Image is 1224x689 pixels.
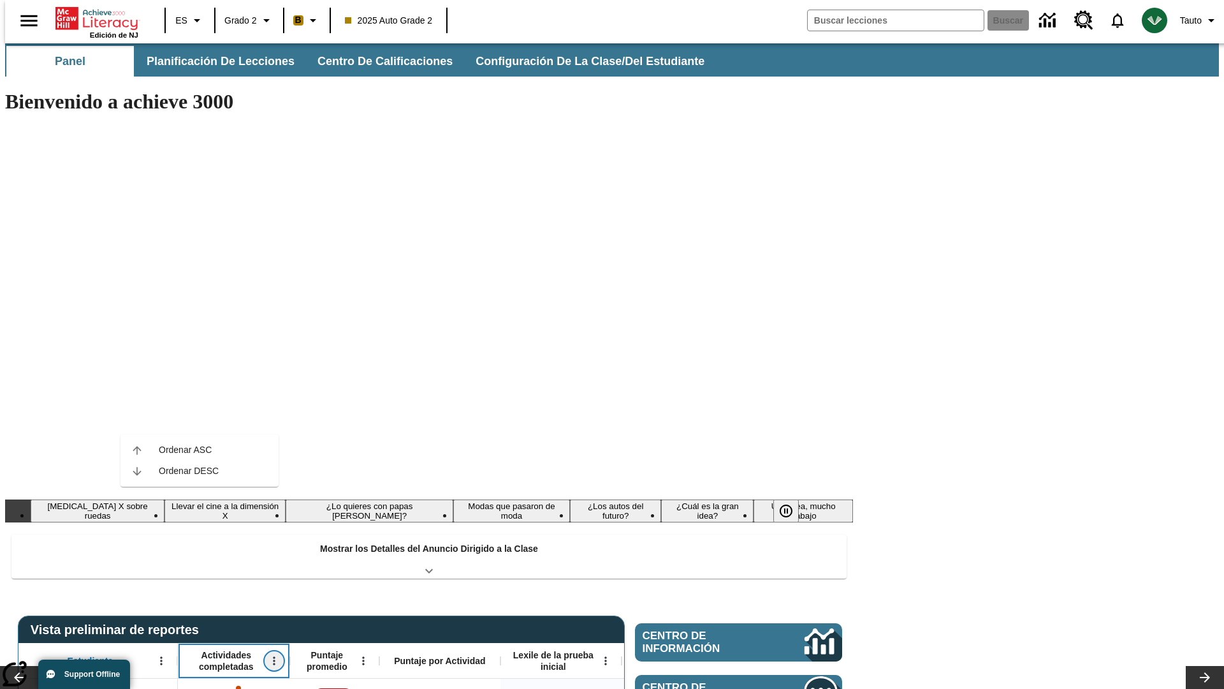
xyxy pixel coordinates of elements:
[159,464,268,478] span: Ordenar DESC
[1031,3,1067,38] a: Centro de información
[6,46,134,77] button: Panel
[345,14,433,27] span: 2025 Auto Grade 2
[1101,4,1134,37] a: Notificaciones
[286,500,453,522] button: Diapositiva 3 ¿Lo quieres con papas fritas?
[224,14,257,27] span: Grado 2
[570,500,661,522] button: Diapositiva 5 ¿Los autos del futuro?
[170,9,210,32] button: Lenguaje: ES, Selecciona un idioma
[1067,3,1101,38] a: Centro de recursos, Se abrirá en una pestaña nueva.
[1134,4,1175,37] button: Escoja un nuevo avatar
[296,649,358,672] span: Puntaje promedio
[394,655,485,667] span: Puntaje por Actividad
[773,500,812,522] div: Pausar
[288,9,326,32] button: Boost El color de la clase es anaranjado claro. Cambiar el color de la clase.
[55,6,138,31] a: Portada
[635,623,842,662] a: Centro de información
[773,500,799,522] button: Pausar
[120,434,279,487] ul: Actividades completadas, Abrir menú,
[184,649,268,672] span: Actividades completadas
[5,46,716,77] div: Subbarra de navegación
[175,14,187,27] span: ES
[90,31,138,39] span: Edición de NJ
[354,651,373,670] button: Abrir menú
[661,500,754,522] button: Diapositiva 6 ¿Cuál es la gran idea?
[11,535,847,579] div: Mostrar los Detalles del Anuncio Dirigido a la Clase
[265,651,284,670] button: Actividades completadas, Abrir menú,
[178,643,290,679] div: Actividades completadas
[5,90,853,114] h1: Bienvenido a achieve 3000
[465,46,715,77] button: Configuración de la clase/del estudiante
[10,2,48,40] button: Abrir el menú lateral
[1142,8,1167,33] img: avatar image
[18,643,178,679] div: Estudiante
[5,10,186,22] body: Máximo 600 caracteres Presiona Escape para desactivar la barra de herramientas Presiona Alt + F10...
[55,4,138,39] div: Portada
[808,10,984,31] input: Buscar campo
[453,500,570,522] button: Diapositiva 4 Modas que pasaron de moda
[219,9,279,32] button: Grado: Grado 2, Elige un grado
[295,12,302,28] span: B
[5,43,1219,77] div: Subbarra de navegación
[596,651,615,670] button: Abrir menú
[754,500,853,522] button: Diapositiva 7 Una idea, mucho trabajo
[136,46,305,77] button: Planificación de lecciones
[1180,14,1202,27] span: Tauto
[1186,666,1224,689] button: Carrusel de lecciones, seguir
[159,443,268,457] span: Ordenar ASC
[307,46,463,77] button: Centro de calificaciones
[31,500,164,522] button: Diapositiva 1 Rayos X sobre ruedas
[164,500,286,522] button: Diapositiva 2 Llevar el cine a la dimensión X
[38,660,130,689] button: Support Offline
[507,649,600,672] span: Lexile de la prueba inicial
[64,670,120,679] span: Support Offline
[320,542,538,556] p: Mostrar los Detalles del Anuncio Dirigido a la Clase
[643,630,762,655] span: Centro de información
[68,655,113,667] span: Estudiante
[31,623,205,637] span: Vista preliminar de reportes
[1175,9,1224,32] button: Perfil/Configuración
[152,651,171,670] button: Estudiante, Abrir menú,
